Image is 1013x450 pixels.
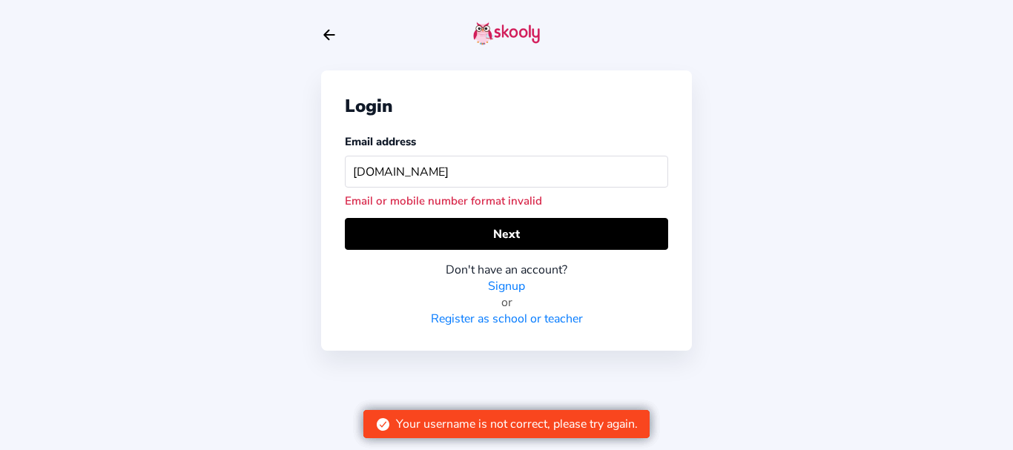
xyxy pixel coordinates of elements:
[345,193,668,208] div: Email or mobile number format invalid
[375,417,391,432] ion-icon: checkmark circle
[345,218,668,250] button: Next
[345,134,416,149] label: Email address
[345,262,668,278] div: Don't have an account?
[431,311,583,327] a: Register as school or teacher
[473,21,540,45] img: skooly-logo.png
[345,94,668,118] div: Login
[488,278,525,294] a: Signup
[345,294,668,311] div: or
[345,156,668,188] input: Your email address
[321,27,337,43] button: arrow back outline
[396,416,638,432] div: Your username is not correct, please try again.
